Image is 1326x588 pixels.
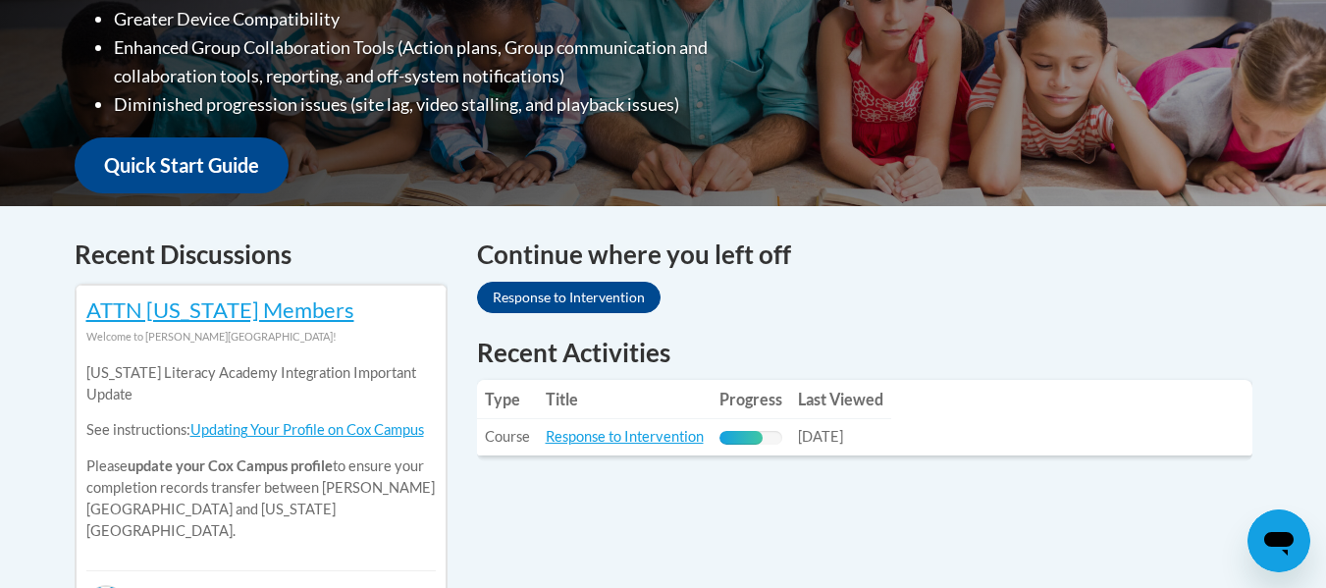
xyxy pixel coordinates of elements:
div: Please to ensure your completion records transfer between [PERSON_NAME][GEOGRAPHIC_DATA] and [US_... [86,347,436,557]
span: Course [485,428,530,445]
li: Diminished progression issues (site lag, video stalling, and playback issues) [114,90,786,119]
a: ATTN [US_STATE] Members [86,296,354,323]
th: Type [477,380,538,419]
p: [US_STATE] Literacy Academy Integration Important Update [86,362,436,405]
p: See instructions: [86,419,436,441]
th: Last Viewed [790,380,891,419]
span: [DATE] [798,428,843,445]
div: Welcome to [PERSON_NAME][GEOGRAPHIC_DATA]! [86,326,436,347]
a: Response to Intervention [546,428,704,445]
li: Enhanced Group Collaboration Tools (Action plans, Group communication and collaboration tools, re... [114,33,786,90]
a: Updating Your Profile on Cox Campus [190,421,424,438]
th: Title [538,380,712,419]
h1: Recent Activities [477,335,1252,370]
li: Greater Device Compatibility [114,5,786,33]
iframe: Button to launch messaging window [1247,509,1310,572]
a: Response to Intervention [477,282,661,313]
a: Quick Start Guide [75,137,289,193]
div: Progress, % [719,431,764,445]
th: Progress [712,380,790,419]
b: update your Cox Campus profile [128,457,333,474]
h4: Continue where you left off [477,236,1252,274]
h4: Recent Discussions [75,236,448,274]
